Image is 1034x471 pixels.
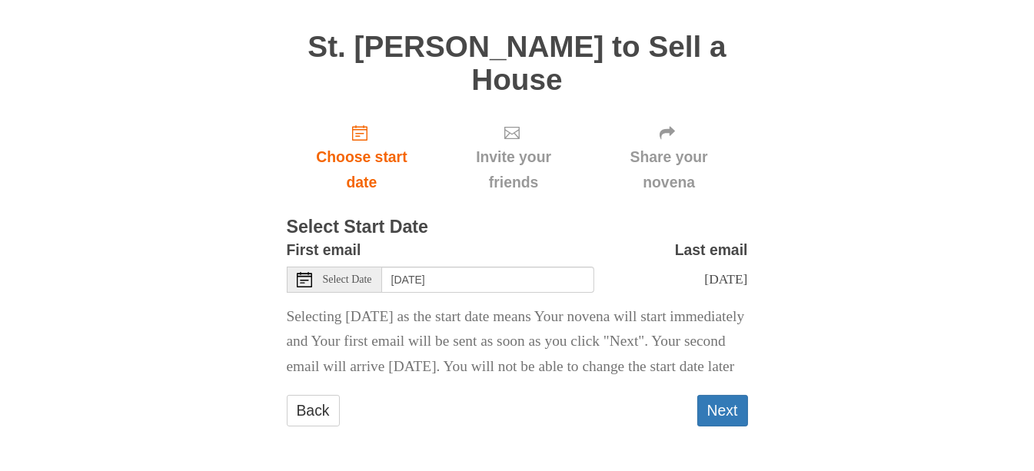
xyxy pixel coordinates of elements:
[675,237,748,263] label: Last email
[437,111,590,203] div: Click "Next" to confirm your start date first.
[704,271,747,287] span: [DATE]
[287,304,748,380] p: Selecting [DATE] as the start date means Your novena will start immediately and Your first email ...
[382,267,594,293] input: Use the arrow keys to pick a date
[302,144,422,195] span: Choose start date
[287,395,340,426] a: Back
[287,31,748,96] h1: St. [PERSON_NAME] to Sell a House
[287,111,437,203] a: Choose start date
[452,144,574,195] span: Invite your friends
[590,111,748,203] div: Click "Next" to confirm your start date first.
[287,217,748,237] h3: Select Start Date
[323,274,372,285] span: Select Date
[697,395,748,426] button: Next
[606,144,733,195] span: Share your novena
[287,237,361,263] label: First email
